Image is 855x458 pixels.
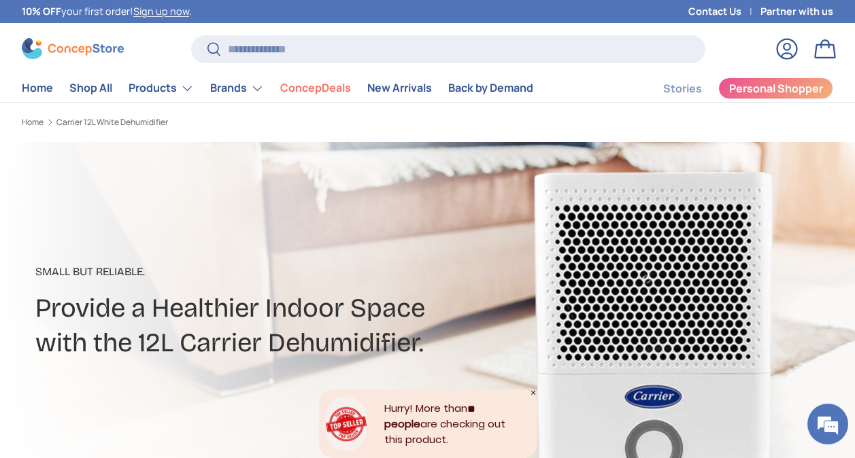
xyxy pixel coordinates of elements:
[688,4,760,19] a: Contact Us
[202,75,272,102] summary: Brands
[69,75,112,101] a: Shop All
[631,75,833,102] nav: Secondary
[22,116,452,128] nav: Breadcrumbs
[22,75,533,102] nav: Primary
[280,75,351,101] a: ConcepDeals
[729,83,823,94] span: Personal Shopper
[210,75,264,102] a: Brands
[56,118,168,126] a: Carrier 12L White Dehumidifier
[129,75,194,102] a: Products
[22,5,61,18] strong: 10% OFF
[133,5,189,18] a: Sign up now
[22,118,44,126] a: Home
[718,77,833,99] a: Personal Shopper
[35,264,558,280] p: Small But Reliable.
[35,291,558,359] h2: Provide a Healthier Indoor Space with the 12L Carrier Dehumidifier.
[22,38,124,59] img: ConcepStore
[663,75,702,102] a: Stories
[22,75,53,101] a: Home
[448,75,533,101] a: Back by Demand
[22,4,192,19] p: your first order! .
[530,389,537,396] div: Close
[120,75,202,102] summary: Products
[367,75,432,101] a: New Arrivals
[760,4,833,19] a: Partner with us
